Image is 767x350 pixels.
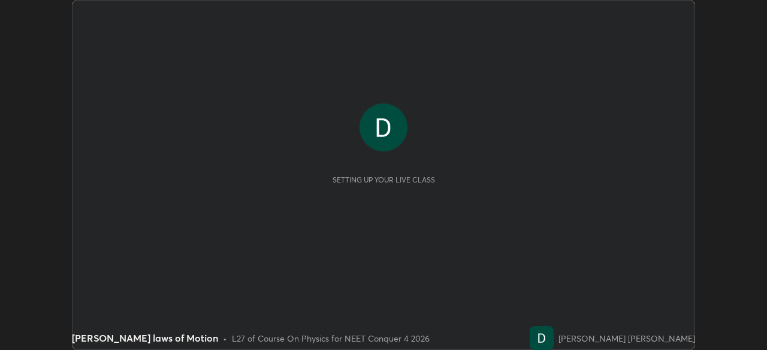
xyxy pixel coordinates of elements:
[232,332,430,345] div: L27 of Course On Physics for NEET Conquer 4 2026
[558,332,695,345] div: [PERSON_NAME] [PERSON_NAME]
[333,175,435,184] div: Setting up your live class
[72,331,218,345] div: [PERSON_NAME] laws of Motion
[530,326,554,350] img: f073bd56f9384c8bb425639622a869c1.jpg
[360,104,407,151] img: f073bd56f9384c8bb425639622a869c1.jpg
[223,332,227,345] div: •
